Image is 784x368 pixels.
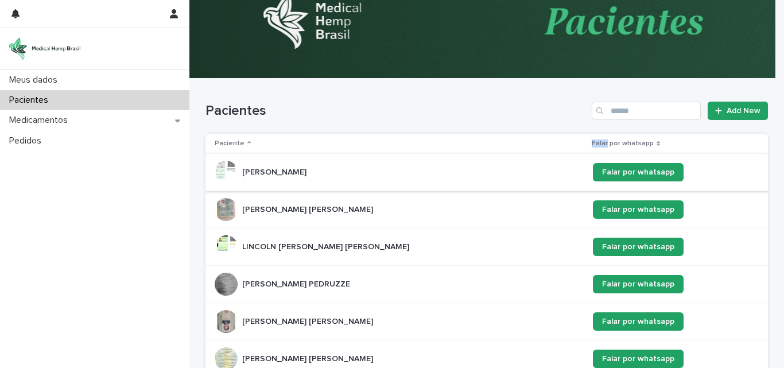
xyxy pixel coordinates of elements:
tr: LINCOLN [PERSON_NAME] [PERSON_NAME]LINCOLN [PERSON_NAME] [PERSON_NAME] Falar por whatsapp [205,228,768,266]
tr: [PERSON_NAME] [PERSON_NAME][PERSON_NAME] [PERSON_NAME] Falar por whatsapp [205,303,768,340]
p: Falar por whatsapp [592,137,654,150]
p: [PERSON_NAME] PEDRUZZE [242,277,352,289]
span: Falar por whatsapp [602,243,674,251]
a: Falar por whatsapp [593,350,684,368]
a: Falar por whatsapp [593,312,684,331]
p: Pedidos [5,135,51,146]
p: Medicamentos [5,115,77,126]
a: Falar por whatsapp [593,163,684,181]
tr: [PERSON_NAME][PERSON_NAME] Falar por whatsapp [205,154,768,191]
span: Falar por whatsapp [602,317,674,326]
a: Falar por whatsapp [593,238,684,256]
span: Falar por whatsapp [602,168,674,176]
p: Paciente [215,137,244,150]
a: Add New [708,102,768,120]
tr: [PERSON_NAME] PEDRUZZE[PERSON_NAME] PEDRUZZE Falar por whatsapp [205,266,768,303]
p: Meus dados [5,75,67,86]
a: Falar por whatsapp [593,200,684,219]
p: [PERSON_NAME] [PERSON_NAME] [242,352,375,364]
input: Search [592,102,701,120]
p: LINCOLN [PERSON_NAME] [PERSON_NAME] [242,240,412,252]
tr: [PERSON_NAME] [PERSON_NAME][PERSON_NAME] [PERSON_NAME] Falar por whatsapp [205,191,768,228]
img: 4UqDjhnrSSm1yqNhTQ7x [9,37,80,60]
span: Falar por whatsapp [602,355,674,363]
p: [PERSON_NAME] [PERSON_NAME] [242,203,375,215]
p: [PERSON_NAME] [242,165,309,177]
span: Add New [727,107,760,115]
a: Falar por whatsapp [593,275,684,293]
span: Falar por whatsapp [602,280,674,288]
h1: Pacientes [205,103,587,119]
p: [PERSON_NAME] [PERSON_NAME] [242,315,375,327]
span: Falar por whatsapp [602,206,674,214]
p: Pacientes [5,95,57,106]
